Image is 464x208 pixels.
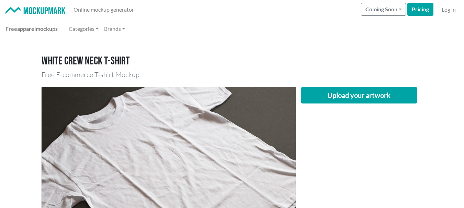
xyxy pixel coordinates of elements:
h1: White crew neck T-shirt [42,55,423,68]
a: Log in [439,3,459,16]
button: Upload your artwork [301,87,418,103]
a: Categories [66,22,101,36]
a: Freeapparelmockups [3,22,60,36]
button: Coming Soon [361,3,406,16]
h3: Free E-commerce T-shirt Mockup [42,71,423,79]
img: Mockup Mark [5,7,65,14]
a: Online mockup generator [71,3,137,16]
a: Brands [101,22,128,36]
span: apparel [17,25,36,32]
a: Pricing [407,3,433,16]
